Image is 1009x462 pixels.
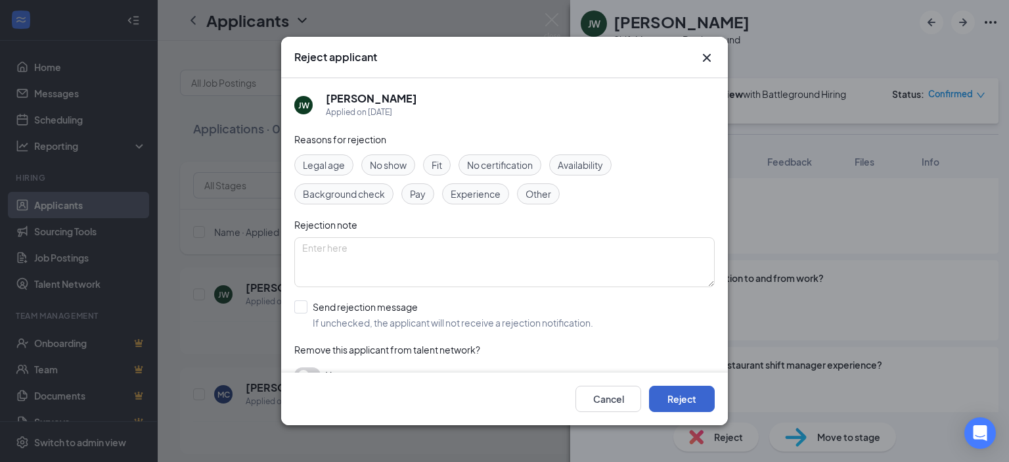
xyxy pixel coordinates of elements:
[303,158,345,172] span: Legal age
[526,187,551,201] span: Other
[294,344,480,356] span: Remove this applicant from talent network?
[294,219,357,231] span: Rejection note
[451,187,501,201] span: Experience
[649,386,715,412] button: Reject
[410,187,426,201] span: Pay
[432,158,442,172] span: Fit
[326,106,417,119] div: Applied on [DATE]
[298,100,309,111] div: JW
[558,158,603,172] span: Availability
[964,417,996,449] div: Open Intercom Messenger
[467,158,533,172] span: No certification
[370,158,407,172] span: No show
[303,187,385,201] span: Background check
[326,367,342,383] span: Yes
[294,133,386,145] span: Reasons for rejection
[699,50,715,66] button: Close
[575,386,641,412] button: Cancel
[326,91,417,106] h5: [PERSON_NAME]
[294,50,377,64] h3: Reject applicant
[699,50,715,66] svg: Cross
